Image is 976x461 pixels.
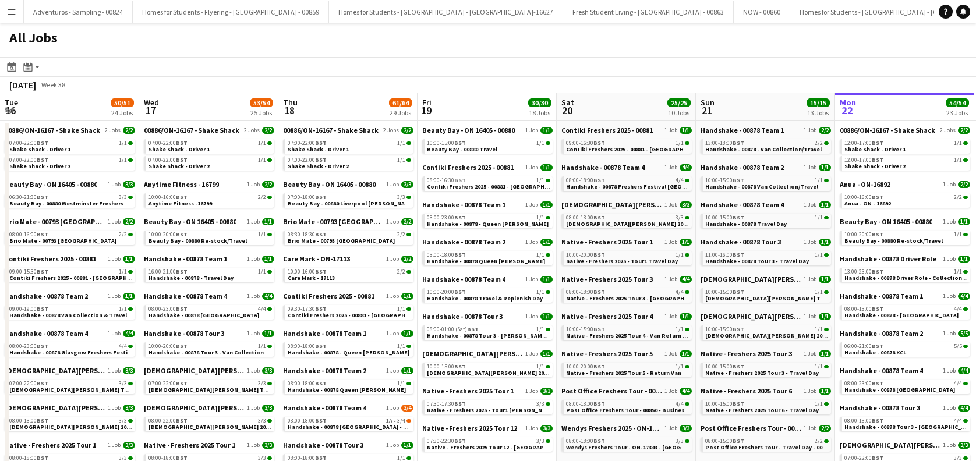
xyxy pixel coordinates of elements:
a: Beauty Bay - ON 16405 - 008801 Job3/3 [283,180,413,189]
span: Shake Shack - Driver 2 [9,162,70,170]
a: 08:00-18:00BST4/4Handshake - 00878 Freshers Festival [GEOGRAPHIC_DATA] [566,176,689,190]
span: Brio Mate - 00793 Birmingham [5,217,105,226]
span: Beauty Bay - 00880 Re-stock/Travel [148,237,247,244]
span: 2 Jobs [105,127,121,134]
a: Brio Mate - 00793 [GEOGRAPHIC_DATA]1 Job2/2 [5,217,135,226]
span: 1/1 [815,215,823,221]
a: 07:00-18:00BST3/3Beauty Bay - 00880 Liverpool [PERSON_NAME] Freshers [288,193,411,207]
span: BST [176,268,188,275]
span: 1 Job [525,127,538,134]
span: 08:00-16:00 [9,232,48,237]
a: Beauty Bay - ON 16405 - 008801 Job1/1 [144,217,274,226]
a: 07:00-22:00BST1/1Shake Shack - Driver 1 [9,139,133,153]
span: 2/2 [401,256,413,263]
span: BST [315,156,327,164]
div: Care Mark - ON-171131 Job2/210:00-16:00BST2/2Care Mark - 17113 [283,254,413,292]
span: BST [733,214,744,221]
span: Contiki Freshers 2025 - 00881 [5,254,96,263]
a: 12:00-17:00BST1/1Shake Shack - Driver 1 [844,139,968,153]
a: Handshake - 00878 Team 11 Job1/1 [422,200,553,209]
a: Contiki Freshers 2025 - 008811 Job1/1 [561,126,692,134]
div: Beauty Bay - ON 16405 - 008801 Job3/307:00-18:00BST3/3Beauty Bay - 00880 Liverpool [PERSON_NAME] ... [283,180,413,217]
a: Handshake - 00878 Team 11 Job1/1 [144,254,274,263]
div: Native - Freshers 2025 Tour 11 Job1/110:00-20:00BST1/1native - Freshers 2025 - Tour1 Travel Day [561,237,692,275]
span: 2/2 [958,127,970,134]
span: 2/2 [119,232,127,237]
span: BST [37,156,48,164]
span: native - Freshers 2025 - Tour1 Travel Day [566,257,678,265]
a: 00886/ON-16167 - Shake Shack2 Jobs2/2 [283,126,413,134]
span: 1 Job [525,164,538,171]
span: BST [872,156,883,164]
a: 10:00-20:00BST1/1Beauty Bay - 00880 Re-stock/Travel [844,230,968,244]
span: Contiki Freshers 2025 - 00881 - University of York [566,146,708,153]
span: 1/1 [540,239,553,246]
span: Shake Shack - Driver 2 [148,162,210,170]
span: 13:00-18:00 [705,140,744,146]
span: 2 Jobs [940,127,956,134]
a: Handshake - 00878 Team 11 Job2/2 [701,126,831,134]
span: Brio Mate - 00793 Birmingham [288,237,395,244]
span: 1/1 [262,256,274,263]
span: 1/1 [119,157,127,163]
span: 2/2 [123,218,135,225]
span: 1 Job [525,239,538,246]
a: 10:00-16:00BST2/2Care Mark - 17113 [288,268,411,281]
span: Contiki Freshers 2025 - 00881 - University of Liverpool [427,183,569,190]
span: 1/1 [958,218,970,225]
span: 10:00-15:00 [705,178,744,183]
div: Anytime Fitness - 167991 Job2/210:00-16:00BST2/2Anytime Fitness -16799 [144,180,274,217]
span: 1 Job [804,239,816,246]
div: Beauty Bay - ON 16405 - 008801 Job3/306:30-21:30BST3/3Beauty Bay - 00880 Westminster Freshers [5,180,135,217]
a: Handshake - 00878 Team 21 Job1/1 [701,163,831,172]
div: Handshake - 00878 Team 41 Job4/408:00-18:00BST4/4Handshake - 00878 Freshers Festival [GEOGRAPHIC_... [561,163,692,200]
span: 10:00-16:00 [148,194,188,200]
span: 2/2 [397,269,405,275]
span: 1/1 [540,164,553,171]
span: 1 Job [664,201,677,208]
span: 08:00-18:00 [566,215,605,221]
span: 2/2 [262,181,274,188]
span: 3/3 [401,181,413,188]
span: BST [593,214,605,221]
span: Brio Mate - 00793 Birmingham [9,237,116,244]
span: BST [733,176,744,184]
a: 08:00-16:30BST1/1Contiki Freshers 2025 - 00881 - [GEOGRAPHIC_DATA] [427,176,550,190]
span: Anua - ON - 16892 [844,200,891,207]
span: 2/2 [262,127,274,134]
span: Beauty Bay - ON 16405 - 00880 [5,180,97,189]
span: 1/1 [954,157,962,163]
span: 1 Job [664,164,677,171]
a: Native - Freshers 2025 Tour 11 Job1/1 [561,237,692,246]
span: 1/1 [540,127,553,134]
span: 09:00-15:30 [9,269,48,275]
span: 10:00-20:00 [148,232,188,237]
span: 1/1 [680,127,692,134]
span: 07:00-22:00 [288,157,327,163]
button: Homes for Students - Flyering - [GEOGRAPHIC_DATA] - 00859 [133,1,329,23]
a: Handshake - 00878 Tour 31 Job1/1 [701,237,831,246]
span: 2/2 [401,218,413,225]
span: 16:00-21:00 [148,269,188,275]
span: 1 Job [386,218,399,225]
span: Anua - ON-16892 [840,180,890,189]
a: 07:00-22:00BST1/1Shake Shack - Driver 2 [9,156,133,169]
span: 1/1 [536,252,544,258]
div: Handshake - 00878 Team 11 Job1/108:00-23:00BST1/1Handshake - 00878 - Queen [PERSON_NAME] [422,200,553,237]
span: 10:00-15:00 [705,215,744,221]
span: Contiki Freshers 2025 - 00881 [422,163,514,172]
div: Handshake - 00878 Team 41 Job1/110:00-15:00BST1/1Handshake - 00878 Travel Day [701,200,831,237]
div: Brio Mate - 00793 [GEOGRAPHIC_DATA]1 Job2/208:30-18:30BST2/2Brio Mate - 00793 [GEOGRAPHIC_DATA] [283,217,413,254]
span: Beauty Bay - 00880 Liverpool John Moores Freshers [288,200,440,207]
span: 4/4 [676,178,684,183]
span: BST [454,214,466,221]
span: 06:30-21:30 [9,194,48,200]
span: BST [315,268,327,275]
div: [DEMOGRAPHIC_DATA][PERSON_NAME] 2025 Tour 2 - 008481 Job3/308:00-18:00BST3/3[DEMOGRAPHIC_DATA][PE... [561,200,692,237]
span: Handshake - 00878 Driver Role [840,254,936,263]
span: 1 Job [664,127,677,134]
a: 08:00-23:00BST1/1Handshake - 00878 - Queen [PERSON_NAME] [427,214,550,227]
span: 1/1 [536,215,544,221]
span: 1/1 [819,239,831,246]
span: 2/2 [958,181,970,188]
